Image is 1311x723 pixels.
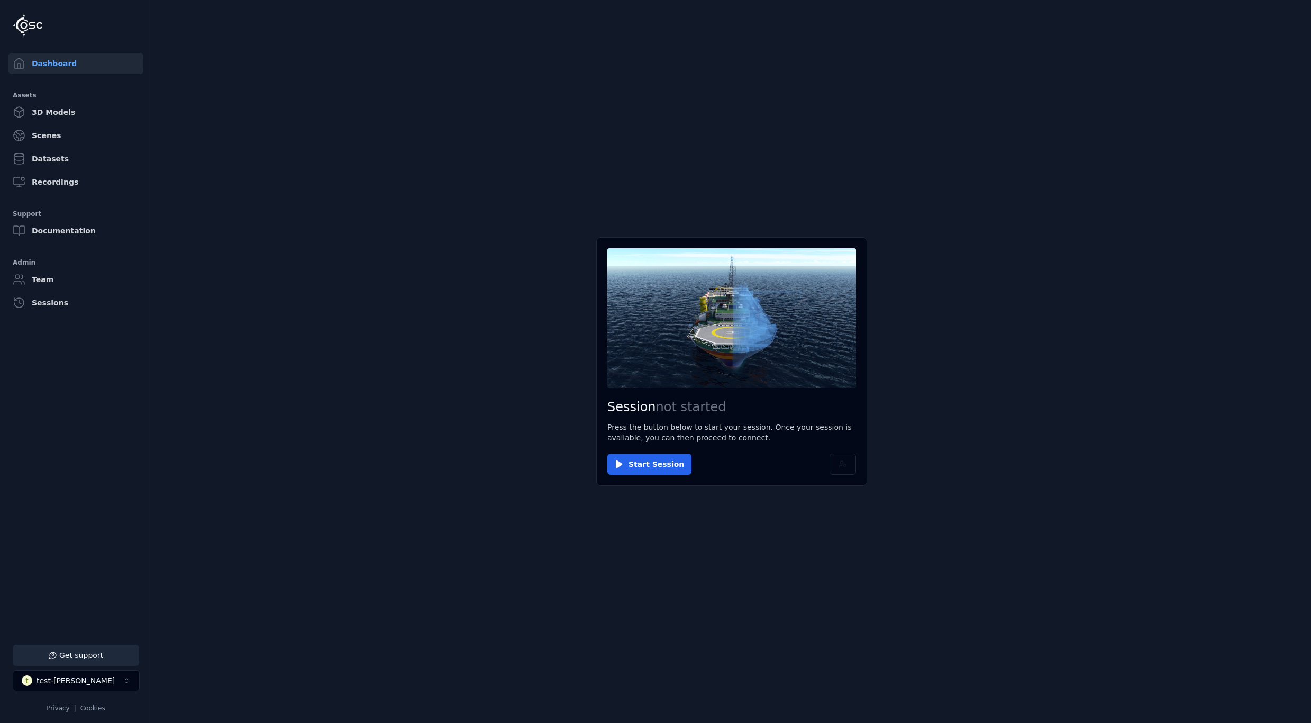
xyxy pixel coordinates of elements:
span: not started [656,400,726,414]
a: Documentation [8,220,143,241]
a: Dashboard [8,53,143,74]
a: Privacy [47,704,69,712]
div: Support [13,207,139,220]
p: Press the button below to start your session. Once your session is available, you can then procee... [607,422,856,443]
button: Start Session [607,454,691,475]
a: Scenes [8,125,143,146]
h2: Session [607,399,856,415]
button: Get support [13,645,139,666]
img: Logo [13,14,42,37]
a: Cookies [80,704,105,712]
a: Datasets [8,148,143,169]
span: | [74,704,76,712]
a: 3D Models [8,102,143,123]
button: Select a workspace [13,670,140,691]
div: t [22,675,32,686]
div: Admin [13,256,139,269]
div: Assets [13,89,139,102]
a: Team [8,269,143,290]
a: Sessions [8,292,143,313]
a: Recordings [8,171,143,193]
div: test-[PERSON_NAME] [37,675,115,686]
